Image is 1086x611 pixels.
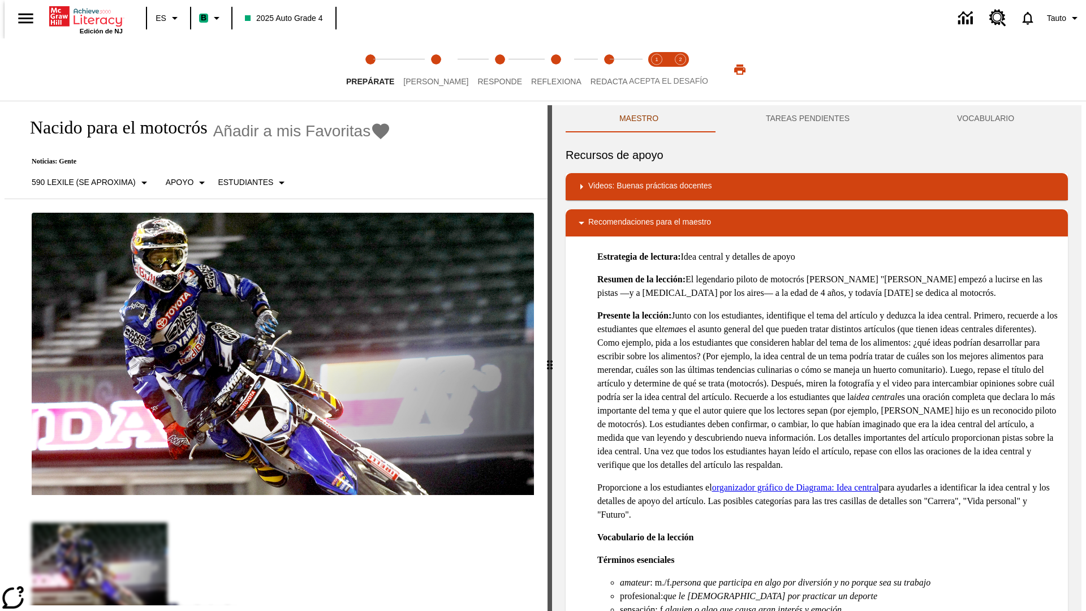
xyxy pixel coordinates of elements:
[662,324,679,334] em: tema
[854,392,898,402] em: idea central
[403,77,468,86] span: [PERSON_NAME]
[32,177,136,188] p: 590 Lexile (Se aproxima)
[195,8,228,28] button: Boost El color de la clase es verde menta. Cambiar el color de la clase.
[531,77,581,86] span: Reflexiona
[655,57,658,62] text: 1
[597,250,1059,264] p: Idea central y detalles de apoyo
[213,122,371,140] span: Añadir a mis Favoritas
[80,28,123,35] span: Edición de NJ
[201,11,206,25] span: B
[477,77,522,86] span: Responde
[712,483,879,492] a: organizador gráfico de Diagrama: Idea central
[566,173,1068,200] div: Videos: Buenas prácticas docentes
[679,57,682,62] text: 2
[213,121,391,141] button: Añadir a mis Favoritas - Nacido para el motocrós
[245,12,323,24] span: 2025 Auto Grade 4
[1042,8,1086,28] button: Perfil/Configuración
[522,38,591,101] button: Reflexiona step 4 of 5
[597,311,671,320] strong: Presente la lección:
[394,38,477,101] button: Lee step 2 of 5
[9,2,42,35] button: Abrir el menú lateral
[166,177,194,188] p: Apoyo
[150,8,187,28] button: Lenguaje: ES, Selecciona un idioma
[664,38,697,101] button: Acepta el desafío contesta step 2 of 2
[548,105,552,611] div: Pulsa la tecla de intro o la barra espaciadora y luego presiona las flechas de derecha e izquierd...
[27,173,156,193] button: Seleccione Lexile, 590 Lexile (Se aproxima)
[552,105,1081,611] div: activity
[712,105,903,132] button: TAREAS PENDIENTES
[588,180,712,193] p: Videos: Buenas prácticas docentes
[903,105,1068,132] button: VOCABULARIO
[672,578,930,587] em: persona que participa en algo por diversión y no porque sea su trabajo
[597,274,686,284] strong: Resumen de la lección:
[566,105,1068,132] div: Instructional Panel Tabs
[18,117,208,138] h1: Nacido para el motocrós
[218,177,273,188] p: Estudiantes
[468,38,531,101] button: Responde step 3 of 5
[566,209,1068,236] div: Recomendaciones para el maestro
[597,481,1059,522] p: Proporcione a los estudiantes el para ayudarles a identificar la idea central y los detalles de a...
[32,213,534,496] img: El corredor de motocrós James Stewart vuela por los aires en su motocicleta de montaña
[161,173,214,193] button: Tipo de apoyo, Apoyo
[620,578,650,587] em: amateur
[982,3,1013,33] a: Centro de recursos, Se abrirá en una pestaña nueva.
[1047,12,1066,24] span: Tauto
[5,105,548,605] div: reading
[566,146,1068,164] h6: Recursos de apoyo
[629,76,708,85] span: ACEPTA EL DESAFÍO
[951,3,982,34] a: Centro de información
[597,309,1059,472] p: Junto con los estudiantes, identifique el tema del artículo y deduzca la idea central. Primero, r...
[18,157,391,166] p: Noticias: Gente
[663,591,877,601] em: que le [DEMOGRAPHIC_DATA] por practicar un deporte
[620,590,1059,603] li: profesional:
[591,77,628,86] span: Redacta
[597,273,1059,300] p: El legendario piloto de motocrós [PERSON_NAME] "[PERSON_NAME] empezó a lucirse en las pistas —y a...
[337,38,403,101] button: Prepárate step 1 of 5
[156,12,166,24] span: ES
[581,38,637,101] button: Redacta step 5 of 5
[620,576,1059,590] li: : m./f.
[640,38,673,101] button: Acepta el desafío lee step 1 of 2
[597,252,681,261] strong: Estrategia de lectura:
[588,216,711,230] p: Recomendaciones para el maestro
[597,555,674,565] strong: Términos esenciales
[213,173,293,193] button: Seleccionar estudiante
[722,59,758,80] button: Imprimir
[597,532,694,542] strong: Vocabulario de la lección
[49,4,123,35] div: Portada
[566,105,712,132] button: Maestro
[346,77,394,86] span: Prepárate
[1013,3,1042,33] a: Notificaciones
